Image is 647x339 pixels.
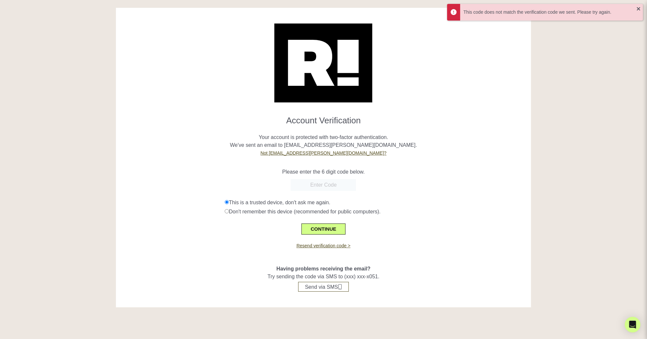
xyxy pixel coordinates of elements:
p: Your account is protected with two-factor authentication. We've sent an email to [EMAIL_ADDRESS][... [121,126,526,157]
a: Not [EMAIL_ADDRESS][PERSON_NAME][DOMAIN_NAME]? [261,150,387,156]
img: Retention.com [274,23,372,102]
button: CONTINUE [301,223,345,235]
div: This code does not match the verification code we sent. Please try again. [463,9,637,16]
div: Open Intercom Messenger [625,317,640,332]
h1: Account Verification [121,110,526,126]
button: Send via SMS [298,282,349,292]
input: Enter Code [291,179,356,191]
div: Don't remember this device (recommended for public computers). [225,208,526,216]
span: Having problems receiving the email? [276,266,370,271]
a: Resend verification code > [297,243,350,248]
div: This is a trusted device, don't ask me again. [225,199,526,207]
div: Try sending the code via SMS to (xxx) xxx-x051. [121,249,526,292]
p: Please enter the 6 digit code below. [121,168,526,176]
